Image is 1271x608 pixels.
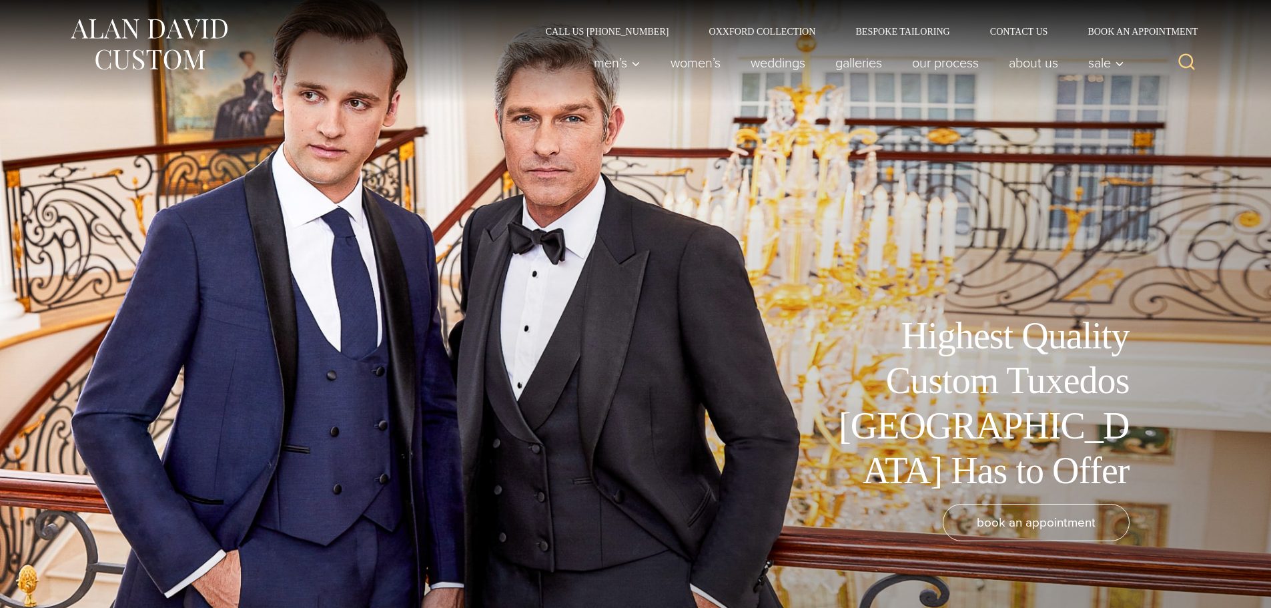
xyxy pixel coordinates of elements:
h1: Highest Quality Custom Tuxedos [GEOGRAPHIC_DATA] Has to Offer [829,314,1130,493]
a: Contact Us [970,27,1068,36]
a: Oxxford Collection [689,27,835,36]
a: Galleries [820,49,897,76]
a: Bespoke Tailoring [835,27,969,36]
img: Alan David Custom [69,15,229,74]
nav: Primary Navigation [578,49,1131,76]
span: Men’s [594,56,641,69]
a: weddings [735,49,820,76]
a: Call Us [PHONE_NUMBER] [526,27,689,36]
nav: Secondary Navigation [526,27,1203,36]
a: Book an Appointment [1068,27,1202,36]
a: Our Process [897,49,993,76]
button: View Search Form [1171,47,1203,79]
a: book an appointment [943,504,1130,541]
span: Sale [1088,56,1124,69]
span: book an appointment [977,513,1096,532]
a: Women’s [655,49,735,76]
a: About Us [993,49,1073,76]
